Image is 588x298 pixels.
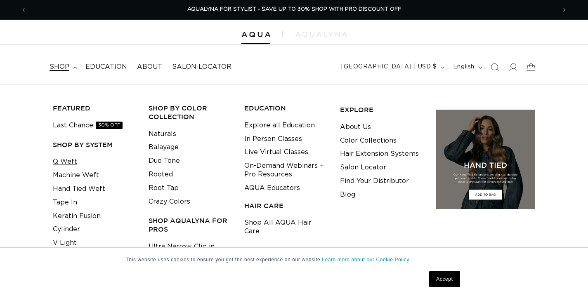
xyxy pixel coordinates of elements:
summary: shop [45,58,80,76]
a: AQUA Educators [244,181,300,195]
summary: Search [486,58,504,76]
a: On-Demand Webinars + Pro Resources [244,159,327,181]
button: English [448,59,486,75]
a: Hand Tied Weft [53,182,105,196]
a: Accept [429,271,460,287]
span: [GEOGRAPHIC_DATA] | USD $ [341,63,437,71]
button: Next announcement [555,2,574,18]
img: aqualyna.com [295,32,347,37]
span: Salon Locator [172,63,231,71]
a: About [132,58,167,76]
a: About Us [340,120,371,134]
h3: Shop by Color Collection [149,104,231,121]
img: Aqua Hair Extensions [241,32,270,38]
a: Balayage [149,141,179,154]
a: Learn more about our Cookie Policy. [322,257,411,263]
a: Find Your Distributor [340,174,409,188]
span: English [453,63,475,71]
a: Machine Weft [53,169,99,182]
h3: SHOP BY SYSTEM [53,141,136,149]
a: Hair Extension Systems [340,147,419,161]
a: Blog [340,188,355,202]
span: Education [85,63,127,71]
a: Cylinder [53,223,80,236]
a: Shop All AQUA Hair Care [244,216,327,238]
h3: EXPLORE [340,106,423,114]
h3: TOOLS & ACCESSORIES [244,246,327,255]
a: In Person Classes [244,132,302,146]
a: Explore all Education [244,119,315,132]
span: About [137,63,162,71]
button: [GEOGRAPHIC_DATA] | USD $ [336,59,448,75]
h3: FEATURED [53,104,136,113]
button: Previous announcement [14,2,33,18]
a: Live Virtual Classes [244,145,308,159]
a: Naturals [149,127,176,141]
a: Root Tap [149,181,179,195]
a: Salon Locator [167,58,236,76]
h3: Shop AquaLyna for Pros [149,216,231,234]
a: Crazy Colors [149,195,190,209]
span: AQUALYNA FOR STYLIST - SAVE UP TO 30% SHOP WITH PRO DISCOUNT OFF [187,7,401,12]
a: Ultra Narrow Clip in Extensions [149,240,231,262]
a: Education [80,58,132,76]
a: Duo Tone [149,154,180,168]
p: This website uses cookies to ensure you get the best experience on our website. [126,256,463,263]
a: Rooted [149,168,173,181]
a: Keratin Fusion [53,209,101,223]
h3: EDUCATION [244,104,327,113]
span: 30% OFF [96,122,123,129]
a: Tape In [53,196,77,209]
h3: HAIR CARE [244,202,327,210]
span: shop [50,63,69,71]
a: Q Weft [53,155,77,169]
a: Color Collections [340,134,397,148]
a: V Light [53,236,77,250]
a: Salon Locator [340,161,386,174]
a: Last Chance30% OFF [53,119,123,132]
